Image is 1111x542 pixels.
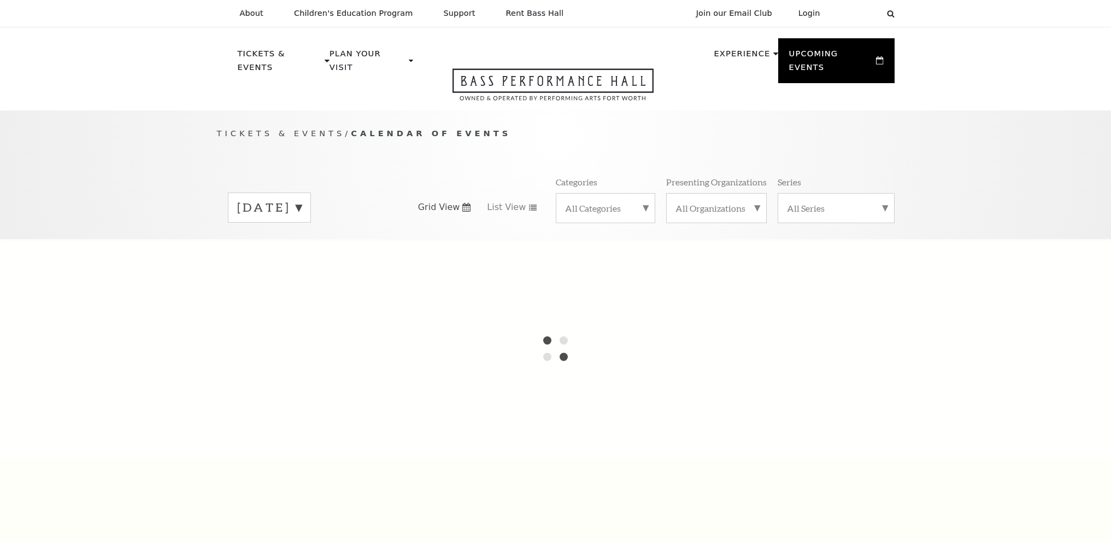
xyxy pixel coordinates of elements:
label: [DATE] [237,199,302,216]
p: Tickets & Events [238,47,322,80]
p: Upcoming Events [789,47,874,80]
span: Grid View [418,201,460,213]
span: Calendar of Events [351,129,511,138]
p: Children's Education Program [294,9,413,18]
span: Tickets & Events [217,129,345,138]
p: Categories [556,176,597,188]
p: Series [778,176,801,188]
span: List View [487,201,526,213]
label: All Categories [565,202,646,214]
label: All Organizations [675,202,757,214]
p: Plan Your Visit [330,47,406,80]
p: Experience [714,47,770,67]
p: Rent Bass Hall [506,9,564,18]
select: Select: [838,8,877,19]
p: Presenting Organizations [666,176,767,188]
label: All Series [787,202,885,214]
p: Support [444,9,475,18]
p: About [240,9,263,18]
p: / [217,127,895,141]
